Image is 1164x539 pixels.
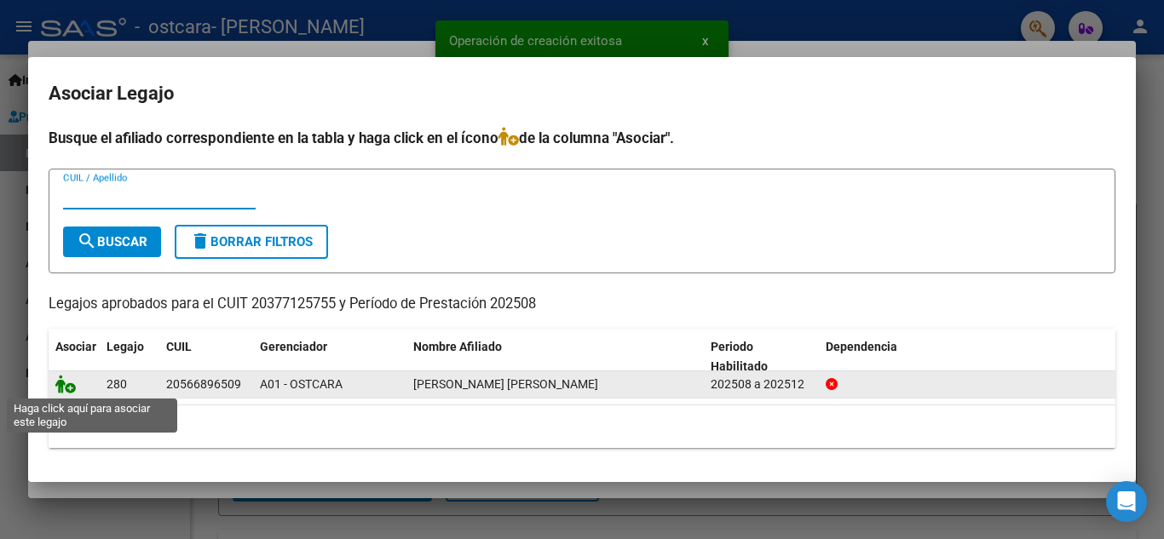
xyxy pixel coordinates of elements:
[826,340,897,353] span: Dependencia
[711,375,812,394] div: 202508 a 202512
[190,234,313,249] span: Borrar Filtros
[49,77,1115,110] h2: Asociar Legajo
[166,375,241,394] div: 20566896509
[260,340,327,353] span: Gerenciador
[704,329,819,385] datatable-header-cell: Periodo Habilitado
[166,340,192,353] span: CUIL
[711,340,768,373] span: Periodo Habilitado
[260,377,343,391] span: A01 - OSTCARA
[55,340,96,353] span: Asociar
[49,405,1115,448] div: 1 registros
[107,340,144,353] span: Legajo
[175,225,328,259] button: Borrar Filtros
[253,329,406,385] datatable-header-cell: Gerenciador
[49,294,1115,315] p: Legajos aprobados para el CUIT 20377125755 y Período de Prestación 202508
[100,329,159,385] datatable-header-cell: Legajo
[49,127,1115,149] h4: Busque el afiliado correspondiente en la tabla y haga click en el ícono de la columna "Asociar".
[77,231,97,251] mat-icon: search
[1106,481,1147,522] div: Open Intercom Messenger
[406,329,704,385] datatable-header-cell: Nombre Afiliado
[190,231,210,251] mat-icon: delete
[413,377,598,391] span: PALACIOS DOMINIC LIAM
[819,329,1116,385] datatable-header-cell: Dependencia
[49,329,100,385] datatable-header-cell: Asociar
[63,226,161,257] button: Buscar
[77,234,147,249] span: Buscar
[413,340,502,353] span: Nombre Afiliado
[107,377,127,391] span: 280
[159,329,253,385] datatable-header-cell: CUIL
